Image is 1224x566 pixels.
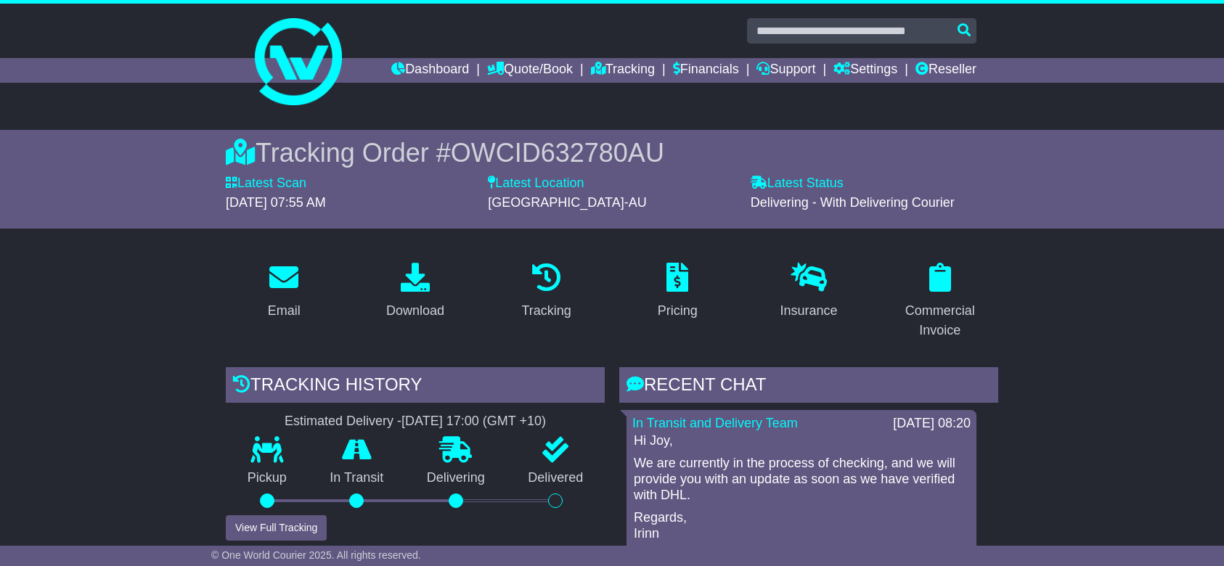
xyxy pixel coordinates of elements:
p: Hi Joy, [634,433,969,449]
a: In Transit and Delivery Team [632,416,798,430]
div: Estimated Delivery - [226,414,605,430]
button: View Full Tracking [226,515,327,541]
div: [DATE] 08:20 [893,416,971,432]
span: OWCID632780AU [451,138,664,168]
a: Settings [833,58,897,83]
div: Tracking [522,301,571,321]
p: Regards, Irinn [634,510,969,541]
div: [DATE] 17:00 (GMT +10) [401,414,546,430]
div: RECENT CHAT [619,367,998,406]
a: Quote/Book [487,58,573,83]
a: Reseller [915,58,976,83]
p: Delivering [405,470,507,486]
a: Download [377,258,454,326]
a: Commercial Invoice [881,258,998,345]
a: Tracking [591,58,655,83]
label: Latest Scan [226,176,306,192]
a: Financials [673,58,739,83]
p: Pickup [226,470,309,486]
label: Latest Location [488,176,584,192]
span: © One World Courier 2025. All rights reserved. [211,549,421,561]
a: Insurance [770,258,846,326]
a: Tracking [513,258,581,326]
span: [GEOGRAPHIC_DATA]-AU [488,195,646,210]
span: [DATE] 07:55 AM [226,195,326,210]
div: Tracking history [226,367,605,406]
div: Email [268,301,301,321]
p: In Transit [309,470,406,486]
a: Dashboard [391,58,469,83]
div: Download [386,301,444,321]
a: Email [258,258,310,326]
a: Support [756,58,815,83]
span: Delivering - With Delivering Courier [751,195,955,210]
p: We are currently in the process of checking, and we will provide you with an update as soon as we... [634,456,969,503]
div: Tracking Order # [226,137,998,168]
div: Pricing [658,301,698,321]
p: Delivered [507,470,605,486]
a: Pricing [648,258,707,326]
div: Insurance [780,301,837,321]
div: Commercial Invoice [891,301,989,340]
label: Latest Status [751,176,844,192]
